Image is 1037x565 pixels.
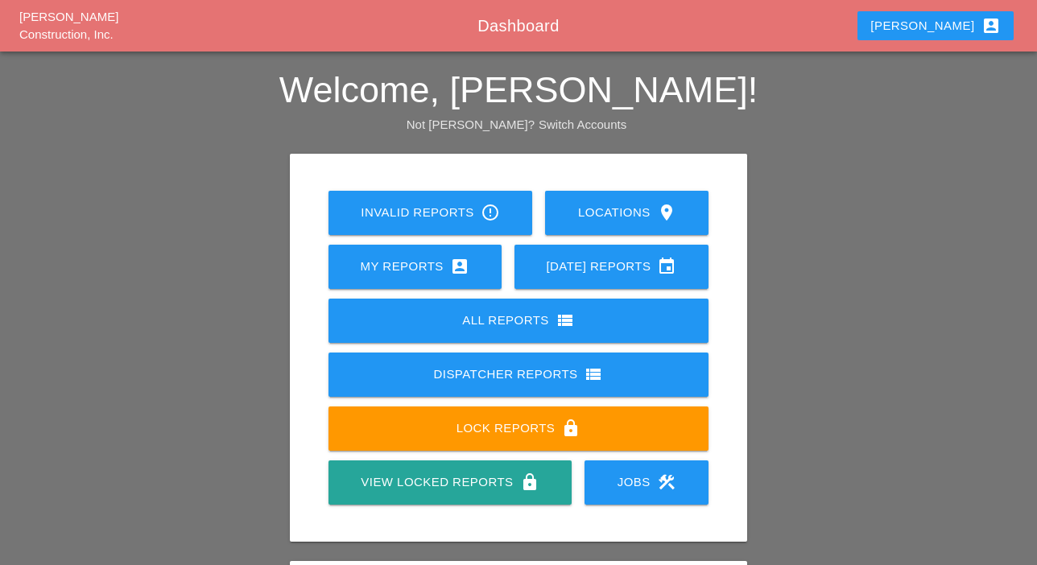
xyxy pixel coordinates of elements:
a: My Reports [328,245,502,289]
div: [DATE] Reports [540,257,684,276]
a: Lock Reports [328,406,709,451]
a: Locations [545,191,709,235]
i: lock [520,472,539,492]
i: event [657,257,676,276]
a: All Reports [328,299,709,343]
span: Not [PERSON_NAME]? [407,118,535,131]
i: account_box [981,16,1001,35]
a: [DATE] Reports [514,245,709,289]
div: My Reports [354,257,476,276]
div: View Locked Reports [354,472,546,492]
div: All Reports [354,311,684,330]
div: Invalid Reports [354,203,507,222]
span: Dashboard [477,17,559,35]
a: View Locked Reports [328,460,572,505]
button: [PERSON_NAME] [857,11,1013,40]
i: view_list [584,365,603,384]
i: lock [561,419,580,438]
i: view_list [556,311,575,330]
div: [PERSON_NAME] [870,16,1000,35]
div: Jobs [610,472,683,492]
div: Dispatcher Reports [354,365,684,384]
i: location_on [657,203,676,222]
i: error_outline [481,203,500,222]
div: Lock Reports [354,419,684,438]
i: construction [657,472,676,492]
a: Jobs [585,460,709,505]
a: Dispatcher Reports [328,353,709,397]
a: Switch Accounts [539,118,626,131]
i: account_box [450,257,469,276]
a: [PERSON_NAME] Construction, Inc. [19,10,118,42]
a: Invalid Reports [328,191,533,235]
div: Locations [571,203,683,222]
